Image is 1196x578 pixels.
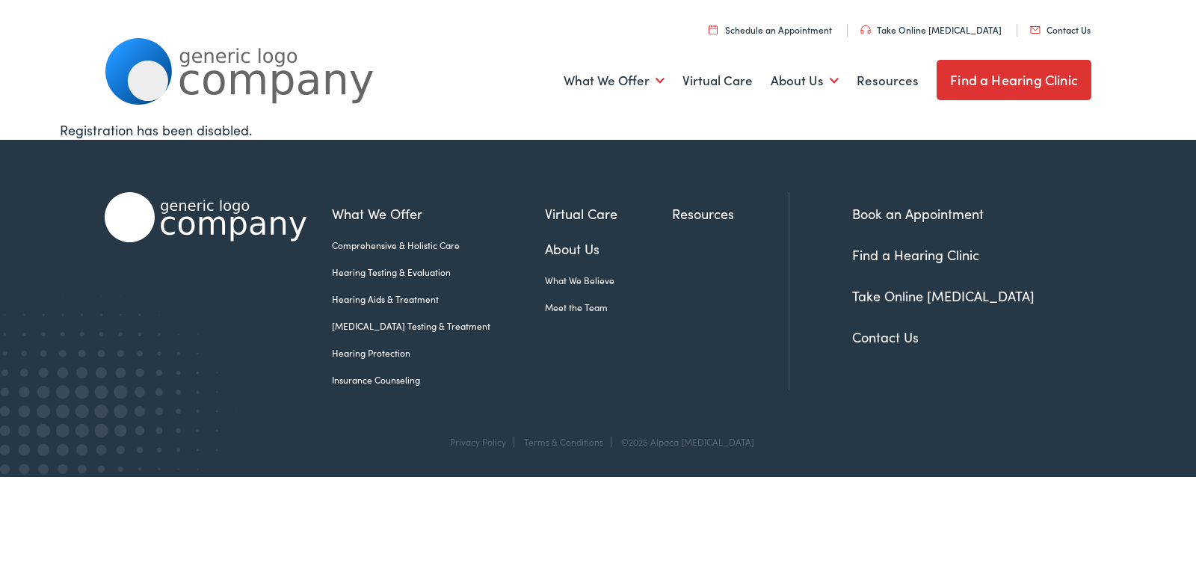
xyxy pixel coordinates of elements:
a: About Us [545,239,672,259]
a: Schedule an Appointment [709,23,832,36]
a: Find a Hearing Clinic [937,60,1091,100]
a: About Us [771,53,839,108]
a: Virtual Care [682,53,753,108]
a: Hearing Aids & Treatment [332,292,545,306]
a: Book an Appointment [852,204,984,223]
img: Alpaca Audiology [105,192,306,242]
a: [MEDICAL_DATA] Testing & Treatment [332,319,545,333]
img: utility icon [709,25,718,34]
img: utility icon [860,25,871,34]
a: Contact Us [852,328,919,346]
a: Find a Hearing Clinic [852,245,979,264]
a: Comprehensive & Holistic Care [332,239,545,252]
a: Take Online [MEDICAL_DATA] [852,286,1035,305]
a: What We Offer [564,53,665,108]
a: Contact Us [1030,23,1091,36]
a: Insurance Counseling [332,373,545,387]
a: Hearing Testing & Evaluation [332,265,545,279]
img: utility icon [1030,26,1041,34]
a: Privacy Policy [450,435,506,448]
div: Registration has been disabled. [60,120,1136,140]
a: Resources [857,53,919,108]
a: Terms & Conditions [524,435,603,448]
a: What We Believe [545,274,672,287]
div: ©2025 Alpaca [MEDICAL_DATA] [614,437,754,447]
a: What We Offer [332,203,545,224]
a: Virtual Care [545,203,672,224]
a: Hearing Protection [332,346,545,360]
a: Meet the Team [545,301,672,314]
a: Take Online [MEDICAL_DATA] [860,23,1002,36]
a: Resources [672,203,789,224]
